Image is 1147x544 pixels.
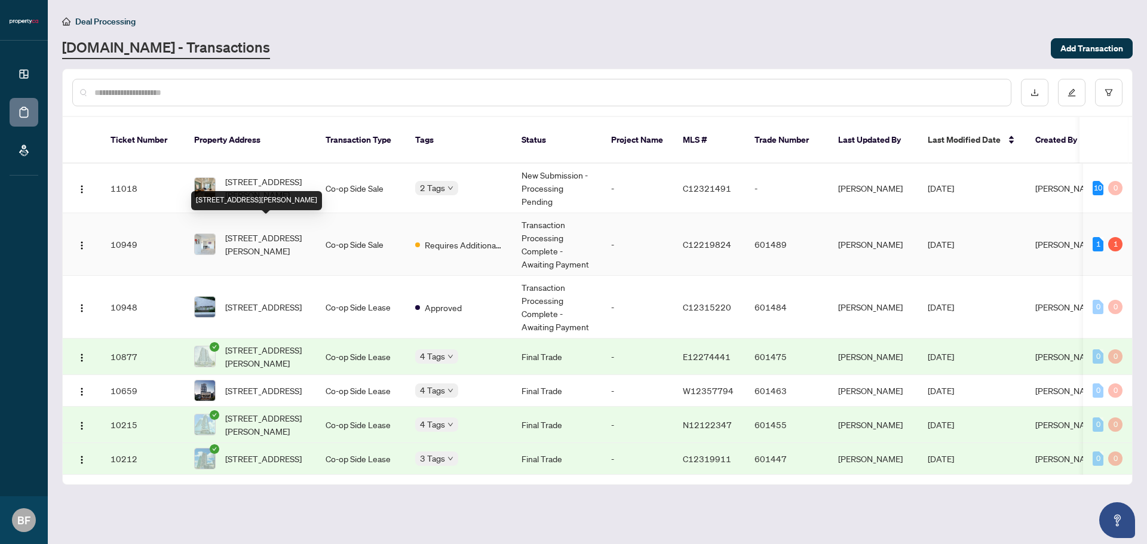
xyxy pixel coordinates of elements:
td: Co-op Side Lease [316,443,406,475]
span: download [1031,88,1039,97]
span: C12321491 [683,183,731,193]
span: down [447,422,453,428]
span: [STREET_ADDRESS] [225,300,302,314]
div: 10 [1093,181,1103,195]
button: Logo [72,297,91,316]
button: Logo [72,415,91,434]
span: check-circle [210,410,219,420]
td: 11018 [101,164,185,213]
td: Co-op Side Lease [316,276,406,339]
td: - [745,164,829,213]
span: filter [1105,88,1113,97]
td: Co-op Side Sale [316,213,406,276]
span: 3 Tags [420,451,445,465]
span: Last Modified Date [928,133,1001,146]
button: edit [1058,79,1085,106]
td: [PERSON_NAME] [829,213,918,276]
div: 0 [1093,383,1103,398]
span: [STREET_ADDRESS][PERSON_NAME] [225,411,306,438]
span: E12274441 [683,351,731,362]
span: check-circle [210,342,219,352]
span: 4 Tags [420,417,445,431]
span: edit [1068,88,1076,97]
span: Requires Additional Docs [425,238,502,251]
span: [PERSON_NAME] [1035,239,1100,250]
button: Logo [72,381,91,400]
th: Last Updated By [829,117,918,164]
span: [DATE] [928,453,954,464]
div: 0 [1108,181,1123,195]
td: 601463 [745,375,829,407]
span: Deal Processing [75,16,136,27]
span: C12219824 [683,239,731,250]
th: Transaction Type [316,117,406,164]
img: thumbnail-img [195,414,215,435]
span: C12319911 [683,453,731,464]
td: 10948 [101,276,185,339]
td: 601455 [745,407,829,443]
span: [DATE] [928,183,954,193]
td: [PERSON_NAME] [829,375,918,407]
img: thumbnail-img [195,297,215,317]
td: Final Trade [512,375,602,407]
th: Created By [1026,117,1097,164]
td: - [602,407,673,443]
div: 0 [1093,349,1103,364]
span: [PERSON_NAME] [1035,351,1100,362]
td: - [602,375,673,407]
span: [STREET_ADDRESS][PERSON_NAME] [225,175,306,201]
td: [PERSON_NAME] [829,164,918,213]
th: MLS # [673,117,745,164]
span: [DATE] [928,351,954,362]
button: Add Transaction [1051,38,1133,59]
td: 10215 [101,407,185,443]
span: [PERSON_NAME] [1035,183,1100,193]
div: [STREET_ADDRESS][PERSON_NAME] [191,191,322,210]
td: New Submission - Processing Pending [512,164,602,213]
td: - [602,339,673,375]
span: down [447,456,453,462]
span: [PERSON_NAME] [1035,453,1100,464]
span: down [447,185,453,191]
img: Logo [77,241,87,250]
span: W12357794 [683,385,734,396]
span: [DATE] [928,302,954,312]
td: Co-op Side Sale [316,164,406,213]
td: - [602,443,673,475]
span: [PERSON_NAME] [1035,385,1100,396]
div: 0 [1093,417,1103,432]
td: Co-op Side Lease [316,407,406,443]
span: BF [17,512,30,528]
button: Logo [72,347,91,366]
span: home [62,17,70,26]
span: down [447,388,453,394]
div: 1 [1093,237,1103,251]
div: 0 [1108,300,1123,314]
img: Logo [77,421,87,431]
a: [DOMAIN_NAME] - Transactions [62,38,270,59]
span: [STREET_ADDRESS][PERSON_NAME] [225,343,306,370]
td: Final Trade [512,407,602,443]
div: 0 [1093,300,1103,314]
span: [PERSON_NAME] [1035,302,1100,312]
img: Logo [77,353,87,362]
th: Property Address [185,117,316,164]
th: Ticket Number [101,117,185,164]
img: Logo [77,185,87,194]
td: - [602,164,673,213]
button: Logo [72,235,91,254]
span: [DATE] [928,239,954,250]
td: [PERSON_NAME] [829,443,918,475]
td: 10212 [101,443,185,475]
span: [DATE] [928,385,954,396]
img: thumbnail-img [195,234,215,254]
img: thumbnail-img [195,178,215,198]
span: 2 Tags [420,181,445,195]
div: 0 [1108,349,1123,364]
div: 0 [1093,451,1103,466]
td: - [602,213,673,276]
td: 10659 [101,375,185,407]
button: Open asap [1099,502,1135,538]
div: 0 [1108,383,1123,398]
span: Add Transaction [1060,39,1123,58]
